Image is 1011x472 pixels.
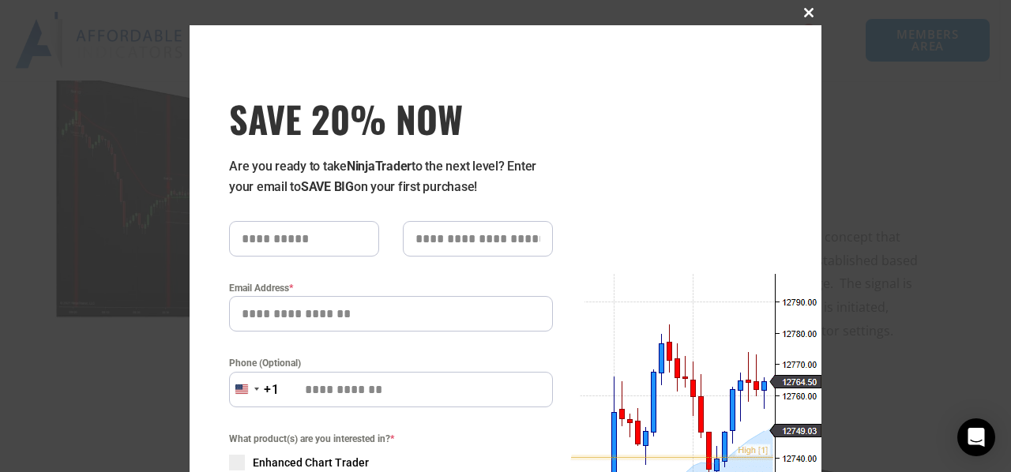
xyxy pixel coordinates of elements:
[229,96,553,140] h3: SAVE 20% NOW
[301,179,354,194] strong: SAVE BIG
[264,380,280,400] div: +1
[957,418,995,456] div: Open Intercom Messenger
[229,355,553,371] label: Phone (Optional)
[347,159,412,174] strong: NinjaTrader
[229,455,553,470] label: Enhanced Chart Trader
[253,455,369,470] span: Enhanced Chart Trader
[229,372,280,407] button: Selected country
[229,156,553,197] p: Are you ready to take to the next level? Enter your email to on your first purchase!
[229,280,553,296] label: Email Address
[229,431,553,447] span: What product(s) are you interested in?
